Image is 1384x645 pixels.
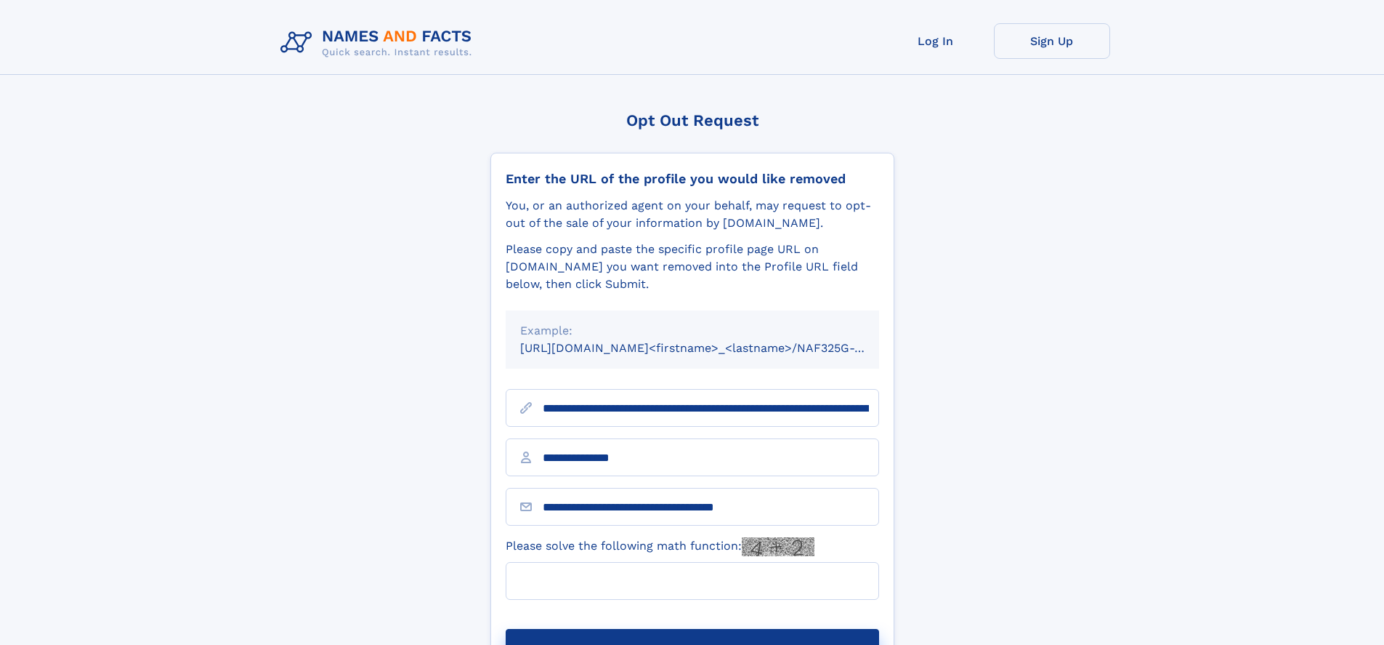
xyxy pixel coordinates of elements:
[275,23,484,63] img: Logo Names and Facts
[506,241,879,293] div: Please copy and paste the specific profile page URL on [DOMAIN_NAME] you want removed into the Pr...
[490,111,894,129] div: Opt Out Request
[520,322,865,340] div: Example:
[506,171,879,187] div: Enter the URL of the profile you would like removed
[506,197,879,232] div: You, or an authorized agent on your behalf, may request to opt-out of the sale of your informatio...
[520,341,907,355] small: [URL][DOMAIN_NAME]<firstname>_<lastname>/NAF325G-xxxxxxxx
[506,537,814,556] label: Please solve the following math function:
[994,23,1110,59] a: Sign Up
[878,23,994,59] a: Log In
